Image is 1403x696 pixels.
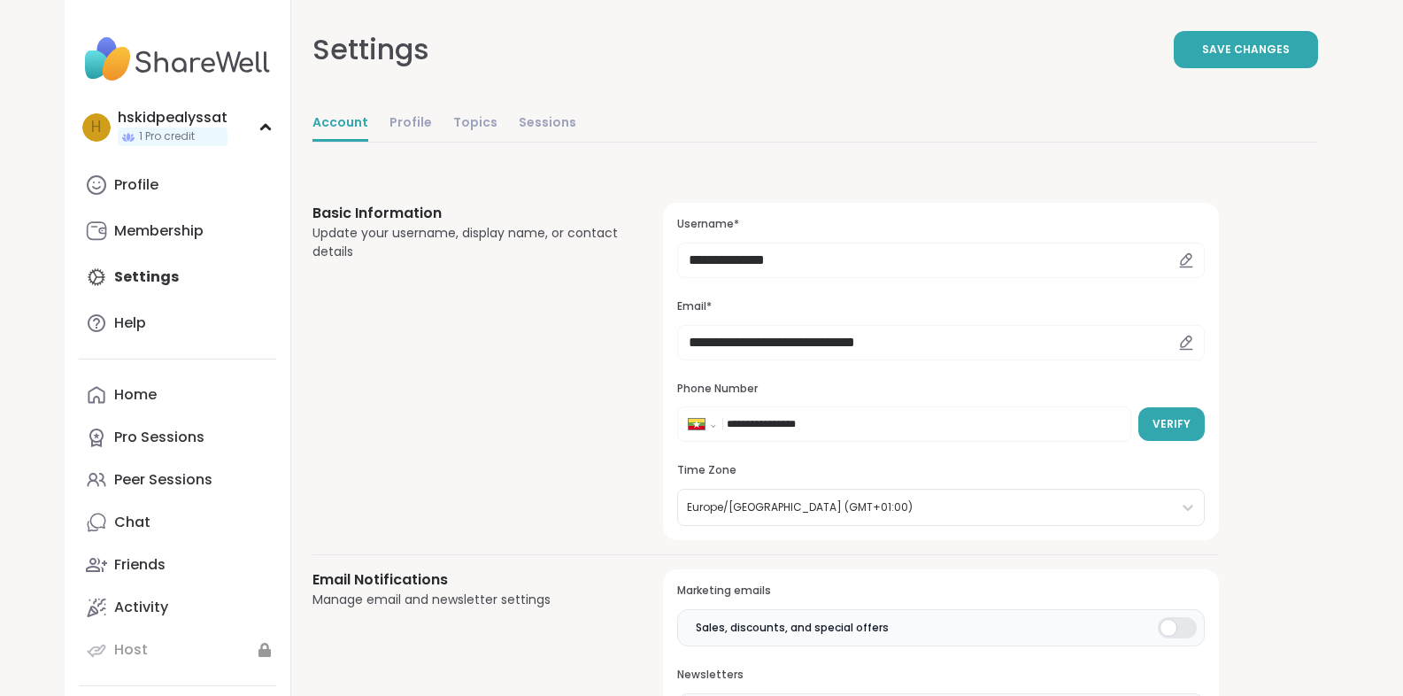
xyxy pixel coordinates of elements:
[677,382,1204,397] h3: Phone Number
[118,108,227,128] div: hskidpealyssat
[114,640,148,660] div: Host
[79,374,276,416] a: Home
[79,210,276,252] a: Membership
[114,598,168,617] div: Activity
[79,28,276,90] img: ShareWell Nav Logo
[1138,407,1205,441] button: Verify
[453,106,497,142] a: Topics
[79,164,276,206] a: Profile
[312,224,621,261] div: Update your username, display name, or contact details
[79,302,276,344] a: Help
[139,129,195,144] span: 1 Pro credit
[1174,31,1318,68] button: Save Changes
[114,513,150,532] div: Chat
[677,299,1204,314] h3: Email*
[114,555,166,575] div: Friends
[312,203,621,224] h3: Basic Information
[312,569,621,591] h3: Email Notifications
[79,459,276,501] a: Peer Sessions
[114,470,212,490] div: Peer Sessions
[677,584,1204,599] h3: Marketing emails
[677,217,1204,232] h3: Username*
[79,586,276,629] a: Activity
[79,501,276,544] a: Chat
[519,106,576,142] a: Sessions
[1152,416,1191,432] span: Verify
[312,28,429,71] div: Settings
[79,629,276,671] a: Host
[114,385,157,405] div: Home
[114,313,146,333] div: Help
[114,175,158,195] div: Profile
[91,116,101,139] span: h
[677,463,1204,478] h3: Time Zone
[79,544,276,586] a: Friends
[1202,42,1290,58] span: Save Changes
[312,106,368,142] a: Account
[696,620,889,636] span: Sales, discounts, and special offers
[79,416,276,459] a: Pro Sessions
[114,221,204,241] div: Membership
[312,591,621,609] div: Manage email and newsletter settings
[677,668,1204,683] h3: Newsletters
[114,428,204,447] div: Pro Sessions
[389,106,432,142] a: Profile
